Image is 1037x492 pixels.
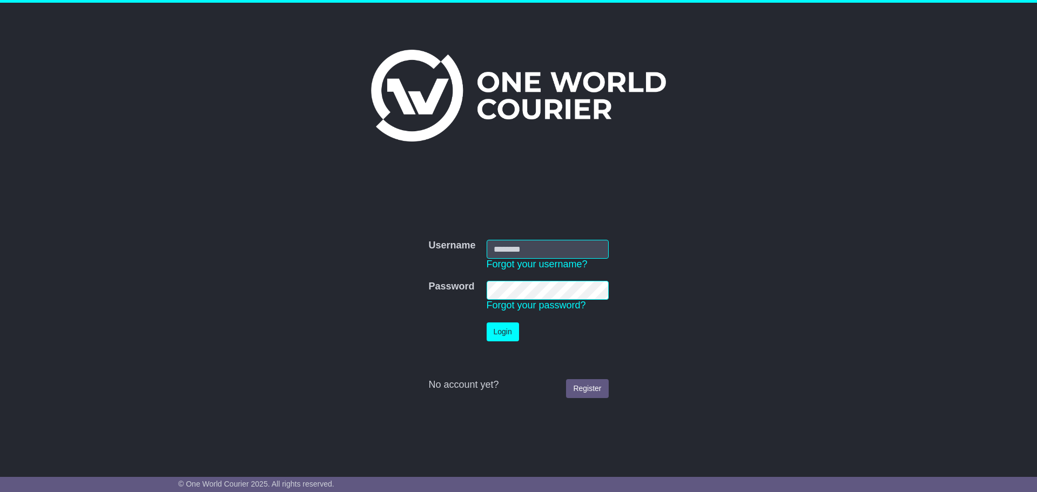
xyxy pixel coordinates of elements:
a: Register [566,379,608,398]
label: Username [428,240,475,252]
a: Forgot your password? [487,300,586,311]
a: Forgot your username? [487,259,588,269]
span: © One World Courier 2025. All rights reserved. [178,480,334,488]
img: One World [371,50,666,141]
label: Password [428,281,474,293]
button: Login [487,322,519,341]
div: No account yet? [428,379,608,391]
